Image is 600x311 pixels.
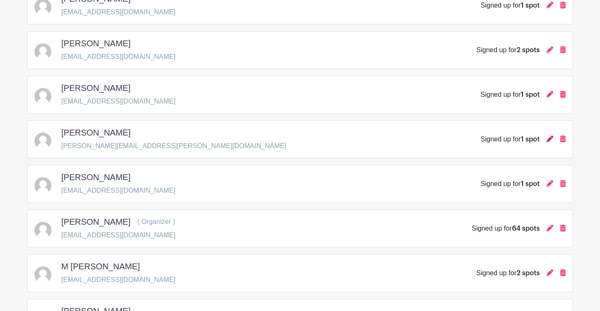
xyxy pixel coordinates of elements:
span: 64 spots [512,225,540,232]
p: [EMAIL_ADDRESS][DOMAIN_NAME] [61,230,176,240]
div: Signed up for [476,45,539,55]
div: Signed up for [480,179,539,189]
p: [EMAIL_ADDRESS][DOMAIN_NAME] [61,7,176,17]
img: default-ce2991bfa6775e67f084385cd625a349d9dcbb7a52a09fb2fda1e96e2d18dcdb.png [35,43,51,60]
div: Signed up for [476,268,539,278]
div: Signed up for [480,134,539,144]
h5: M [PERSON_NAME] [61,261,140,271]
span: 1 spot [521,2,540,9]
p: [EMAIL_ADDRESS][DOMAIN_NAME] [61,96,176,106]
p: [EMAIL_ADDRESS][DOMAIN_NAME] [61,275,176,285]
div: Signed up for [480,0,539,11]
img: default-ce2991bfa6775e67f084385cd625a349d9dcbb7a52a09fb2fda1e96e2d18dcdb.png [35,222,51,239]
div: Signed up for [472,223,539,234]
div: Signed up for [480,90,539,100]
span: ( Organizer ) [137,218,175,225]
h5: [PERSON_NAME] [61,172,131,182]
p: [EMAIL_ADDRESS][DOMAIN_NAME] [61,52,176,62]
span: 2 spots [517,47,540,53]
h5: [PERSON_NAME] [61,217,131,227]
span: 1 spot [521,136,540,143]
img: default-ce2991bfa6775e67f084385cd625a349d9dcbb7a52a09fb2fda1e96e2d18dcdb.png [35,266,51,283]
p: [EMAIL_ADDRESS][DOMAIN_NAME] [61,186,176,196]
img: default-ce2991bfa6775e67f084385cd625a349d9dcbb7a52a09fb2fda1e96e2d18dcdb.png [35,88,51,105]
img: default-ce2991bfa6775e67f084385cd625a349d9dcbb7a52a09fb2fda1e96e2d18dcdb.png [35,177,51,194]
h5: [PERSON_NAME] [61,83,131,93]
span: 1 spot [521,91,540,98]
span: 2 spots [517,270,540,276]
span: 1 spot [521,181,540,187]
img: default-ce2991bfa6775e67f084385cd625a349d9dcbb7a52a09fb2fda1e96e2d18dcdb.png [35,133,51,149]
h5: [PERSON_NAME] [61,38,131,48]
h5: [PERSON_NAME] [61,128,131,138]
p: [PERSON_NAME][EMAIL_ADDRESS][PERSON_NAME][DOMAIN_NAME] [61,141,286,151]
